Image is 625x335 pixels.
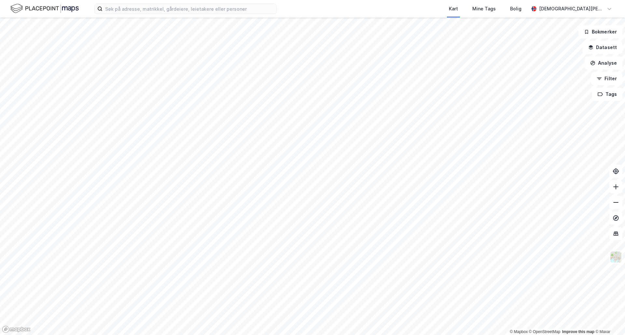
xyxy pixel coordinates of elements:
[10,3,79,14] img: logo.f888ab2527a4732fd821a326f86c7f29.svg
[529,329,561,334] a: OpenStreetMap
[592,304,625,335] div: Kontrollprogram for chat
[510,5,521,13] div: Bolig
[592,88,622,101] button: Tags
[539,5,604,13] div: [DEMOGRAPHIC_DATA][PERSON_NAME]
[103,4,276,14] input: Søk på adresse, matrikkel, gårdeiere, leietakere eller personer
[2,326,31,333] a: Mapbox homepage
[610,251,622,263] img: Z
[578,25,622,38] button: Bokmerker
[592,304,625,335] iframe: Chat Widget
[449,5,458,13] div: Kart
[562,329,594,334] a: Improve this map
[585,57,622,70] button: Analyse
[583,41,622,54] button: Datasett
[472,5,496,13] div: Mine Tags
[591,72,622,85] button: Filter
[510,329,528,334] a: Mapbox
